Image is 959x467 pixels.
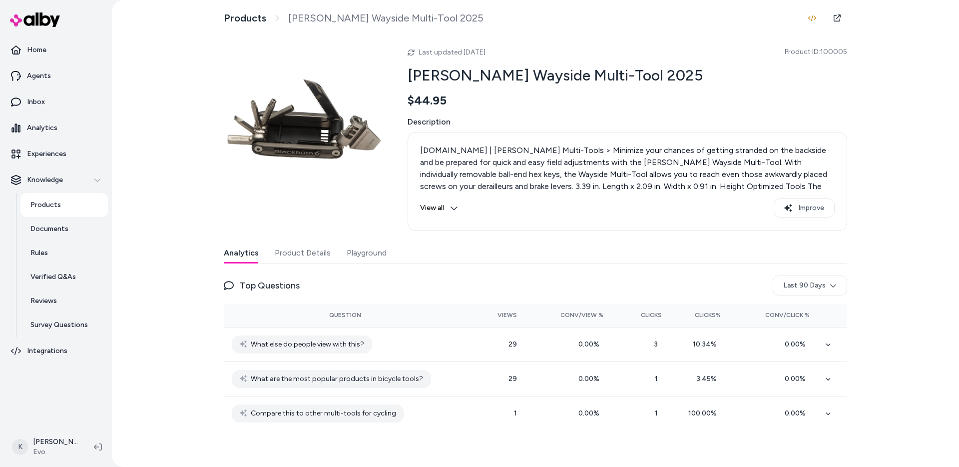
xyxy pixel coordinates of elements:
[774,198,835,217] button: Improve
[10,12,60,27] img: alby Logo
[4,38,108,62] a: Home
[4,168,108,192] button: Knowledge
[4,90,108,114] a: Inbox
[508,374,517,383] span: 29
[6,431,86,463] button: K[PERSON_NAME]Evo
[27,346,67,356] p: Integrations
[4,64,108,88] a: Agents
[696,374,721,383] span: 3.45 %
[578,374,603,383] span: 0.00 %
[27,149,66,159] p: Experiences
[4,339,108,363] a: Integrations
[224,243,259,263] button: Analytics
[20,241,108,265] a: Rules
[408,66,847,85] h2: [PERSON_NAME] Wayside Multi-Tool 2025
[737,307,810,323] button: Conv/Click %
[475,307,517,323] button: Views
[508,340,517,348] span: 29
[773,275,847,295] button: Last 90 Days
[251,373,423,385] span: What are the most popular products in bicycle tools?
[408,116,847,128] span: Description
[30,320,88,330] p: Survey Questions
[20,289,108,313] a: Reviews
[785,409,810,417] span: 0.00 %
[347,243,387,263] button: Playground
[785,340,810,348] span: 0.00 %
[654,340,662,348] span: 3
[329,311,361,319] span: Question
[619,307,662,323] button: Clicks
[30,248,48,258] p: Rules
[30,272,76,282] p: Verified Q&As
[224,40,384,200] img: blackburn-wayside-multi-tool-.jpg
[30,200,61,210] p: Products
[27,123,57,133] p: Analytics
[27,175,63,185] p: Knowledge
[578,409,603,417] span: 0.00 %
[688,409,721,417] span: 100.00 %
[20,313,108,337] a: Survey Questions
[224,12,266,24] a: Products
[20,217,108,241] a: Documents
[693,340,721,348] span: 10.34 %
[560,311,603,319] span: Conv/View %
[785,47,847,57] span: Product ID: 100005
[27,97,45,107] p: Inbox
[4,116,108,140] a: Analytics
[655,409,662,417] span: 1
[27,71,51,81] p: Agents
[420,144,835,240] p: [DOMAIN_NAME] | [PERSON_NAME] Multi-Tools > Minimize your chances of getting stranded on the back...
[765,311,810,319] span: Conv/Click %
[20,193,108,217] a: Products
[30,224,68,234] p: Documents
[4,142,108,166] a: Experiences
[30,296,57,306] p: Reviews
[408,93,447,108] span: $44.95
[578,340,603,348] span: 0.00 %
[514,409,517,417] span: 1
[329,307,361,323] button: Question
[251,407,396,419] span: Compare this to other multi-tools for cycling
[419,48,485,56] span: Last updated [DATE]
[497,311,517,319] span: Views
[678,307,721,323] button: Clicks%
[224,12,483,24] nav: breadcrumb
[240,278,300,292] span: Top Questions
[655,374,662,383] span: 1
[695,311,721,319] span: Clicks%
[785,374,810,383] span: 0.00 %
[420,198,458,217] button: View all
[275,243,331,263] button: Product Details
[533,307,603,323] button: Conv/View %
[27,45,46,55] p: Home
[33,437,78,447] p: [PERSON_NAME]
[288,12,483,24] span: [PERSON_NAME] Wayside Multi-Tool 2025
[641,311,662,319] span: Clicks
[12,439,28,455] span: K
[251,338,364,350] span: What else do people view with this?
[20,265,108,289] a: Verified Q&As
[33,447,78,457] span: Evo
